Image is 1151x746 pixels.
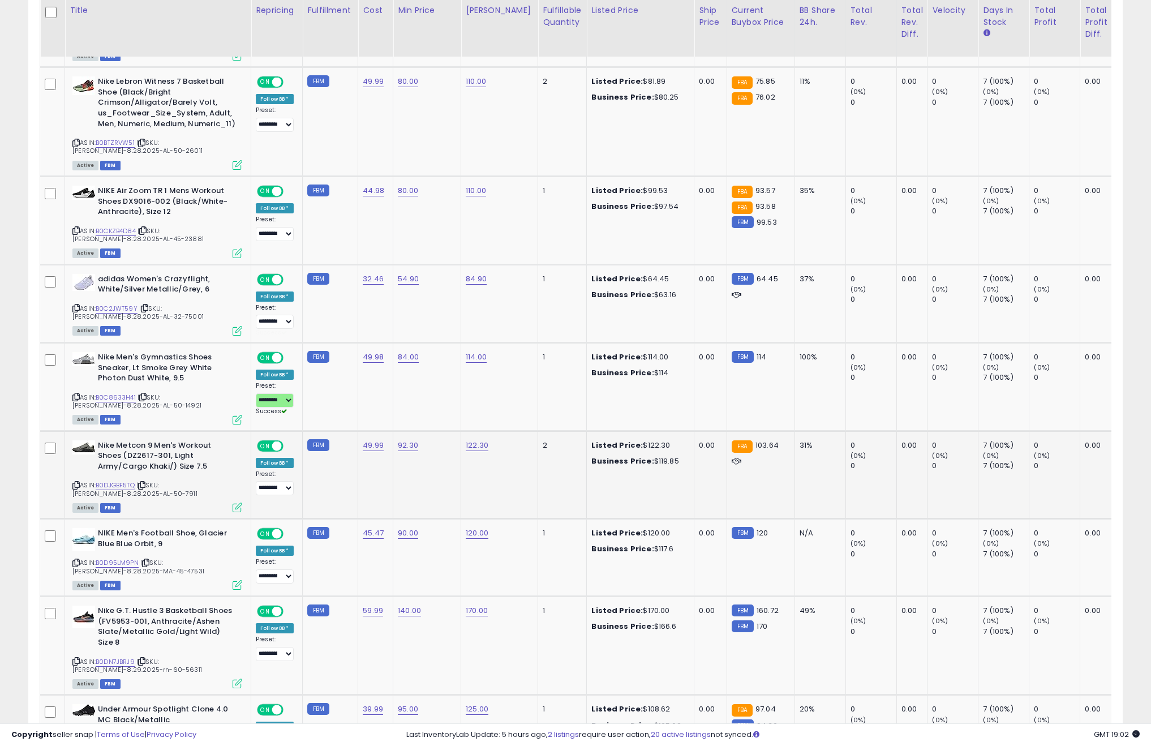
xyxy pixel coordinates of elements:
[256,623,294,633] div: Follow BB *
[72,248,98,258] span: All listings currently available for purchase on Amazon
[755,76,775,87] span: 75.85
[732,620,754,632] small: FBM
[983,28,990,38] small: Days In Stock.
[282,607,300,616] span: OFF
[1034,616,1050,625] small: (0%)
[307,5,353,16] div: Fulfillment
[1034,274,1080,284] div: 0
[983,186,1029,196] div: 7 (100%)
[1085,528,1103,538] div: 0.00
[932,372,978,383] div: 0
[932,606,978,616] div: 0
[591,289,654,300] b: Business Price:
[282,441,300,451] span: OFF
[851,461,896,471] div: 0
[97,729,145,740] a: Terms of Use
[98,186,235,220] b: NIKE Air Zoom TR 1 Mens Workout Shoes DX9016-002 (Black/White-Anthracite), Size 12
[466,704,488,715] a: 125.00
[932,196,948,205] small: (0%)
[932,461,978,471] div: 0
[543,352,578,362] div: 1
[1034,440,1080,451] div: 0
[72,440,242,512] div: ASIN:
[72,352,242,423] div: ASIN:
[757,273,778,284] span: 64.45
[1034,372,1080,383] div: 0
[1034,196,1050,205] small: (0%)
[98,606,235,650] b: Nike G.T. Hustle 3 Basketball Shoes (FV5953-001, Anthracite/Ashen Slate/Metallic Gold/Light Wild)...
[398,351,419,363] a: 84.00
[398,76,418,87] a: 80.00
[307,185,329,196] small: FBM
[932,627,978,637] div: 0
[256,370,294,380] div: Follow BB *
[72,415,98,425] span: All listings currently available for purchase on Amazon
[983,285,999,294] small: (0%)
[1034,294,1080,305] div: 0
[72,186,242,257] div: ASIN:
[466,273,487,285] a: 84.90
[100,248,121,258] span: FBM
[72,528,242,589] div: ASIN:
[1085,5,1107,40] div: Total Profit Diff.
[851,616,866,625] small: (0%)
[901,274,919,284] div: 0.00
[591,92,654,102] b: Business Price:
[72,704,95,716] img: 31KPYRjBl3L._SL40_.jpg
[591,290,685,300] div: $63.16
[1085,606,1103,616] div: 0.00
[983,528,1029,538] div: 7 (100%)
[147,729,196,740] a: Privacy Policy
[591,351,643,362] b: Listed Price:
[983,627,1029,637] div: 7 (100%)
[1085,440,1103,451] div: 0.00
[1034,186,1080,196] div: 0
[256,304,294,337] div: Preset:
[256,407,287,415] span: Success
[851,97,896,108] div: 0
[282,275,300,284] span: OFF
[591,76,685,87] div: $81.89
[543,5,582,28] div: Fulfillable Quantity
[96,481,135,490] a: B0DJGBF5TQ
[851,294,896,305] div: 0
[100,161,121,170] span: FBM
[72,581,98,590] span: All listings currently available for purchase on Amazon
[258,275,272,284] span: ON
[256,216,294,241] div: Preset:
[1085,352,1103,362] div: 0.00
[851,549,896,559] div: 0
[932,549,978,559] div: 0
[256,94,294,104] div: Follow BB *
[307,604,329,616] small: FBM
[98,274,235,298] b: adidas Women's Crazyflight, White/Silver Metallic/Grey, 6
[1085,274,1103,284] div: 0.00
[98,352,235,387] b: Nike Men's Gymnastics Shoes Sneaker, Lt Smoke Grey White Photon Dust White, 9.5
[699,606,718,616] div: 0.00
[466,76,486,87] a: 110.00
[757,351,766,362] span: 114
[363,185,384,196] a: 44.98
[96,393,136,402] a: B0C8633H41
[983,294,1029,305] div: 7 (100%)
[732,201,753,214] small: FBA
[932,451,948,460] small: (0%)
[363,528,384,539] a: 45.47
[72,606,95,628] img: 41-RgTNDKCL._SL40_.jpg
[755,440,779,451] span: 103.64
[398,440,418,451] a: 92.30
[901,352,919,362] div: 0.00
[72,76,242,169] div: ASIN:
[983,196,999,205] small: (0%)
[851,372,896,383] div: 0
[72,440,95,455] img: 41c2jjCKSHL._SL40_.jpg
[851,363,866,372] small: (0%)
[398,5,456,16] div: Min Price
[983,616,999,625] small: (0%)
[72,274,242,335] div: ASIN:
[98,76,235,132] b: Nike Lebron Witness 7 Basketball Shoe (Black/Bright Crimson/Alligator/Barely Volt, us_Footwear_Si...
[72,186,95,200] img: 316e884XVKL._SL40_.jpg
[851,5,892,28] div: Total Rev.
[983,606,1029,616] div: 7 (100%)
[851,451,866,460] small: (0%)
